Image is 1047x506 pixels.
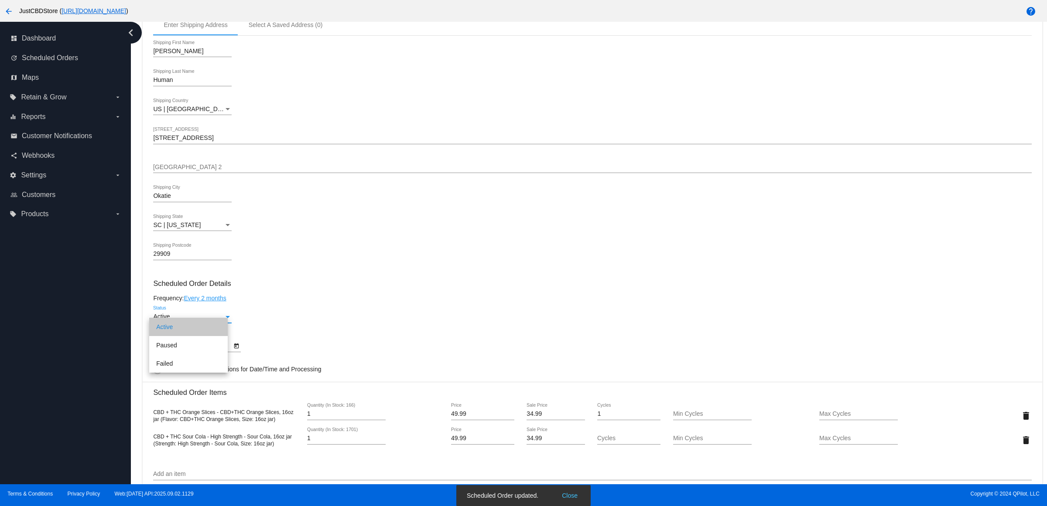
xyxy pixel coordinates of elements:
i: equalizer [10,113,17,120]
input: Shipping Street 2 [153,164,1031,171]
input: Sale Price [527,411,585,418]
input: Shipping City [153,193,232,200]
input: Max Cycles [819,411,898,418]
input: Shipping Postcode [153,251,232,258]
a: Web:[DATE] API:2025.09.02.1129 [115,491,194,497]
a: dashboard Dashboard [10,31,121,45]
mat-select: Shipping State [153,222,232,229]
i: arrow_drop_down [114,172,121,179]
input: Sale Price [527,435,585,442]
input: Price [451,411,514,418]
h3: Scheduled Order Details [153,279,1031,288]
i: arrow_drop_down [114,113,121,120]
mat-icon: arrow_back [3,6,14,17]
span: JustCBDStore ( ) [19,7,128,14]
i: local_offer [10,94,17,101]
i: chevron_left [124,26,138,40]
button: Open calendar [232,341,241,350]
input: Quantity (In Stock: 166) [307,411,386,418]
mat-icon: delete [1021,411,1031,421]
input: Cycles [597,435,660,442]
input: Quantity (In Stock: 1701) [307,435,386,442]
span: Maps [22,74,39,82]
a: people_outline Customers [10,188,121,202]
mat-icon: help [1026,6,1036,17]
input: Next Occurrence Date [153,343,232,350]
span: Products [21,210,48,218]
span: Scheduled Orders [22,54,78,62]
a: Terms & Conditions [7,491,53,497]
mat-select: Shipping Country [153,106,232,113]
i: local_offer [10,211,17,217]
input: Min Cycles [673,411,752,418]
i: map [10,74,17,81]
span: CBD + THC Sour Cola - High Strength - Sour Cola, 16oz jar (Strength: High Strength - Sour Cola, S... [153,434,292,447]
mat-select: Status [153,313,232,320]
mat-icon: delete [1021,435,1031,445]
span: Customer Notifications [22,132,92,140]
i: share [10,152,17,159]
div: Select A Saved Address (0) [249,21,323,28]
h3: Scheduled Order Items [153,382,1031,397]
span: Dashboard [22,34,56,42]
a: [URL][DOMAIN_NAME] [62,7,126,14]
a: email Customer Notifications [10,129,121,143]
a: share Webhooks [10,149,121,163]
input: Shipping Street 1 [153,135,1031,142]
input: Price [451,435,514,442]
a: update Scheduled Orders [10,51,121,65]
span: Reports [21,113,45,121]
i: people_outline [10,191,17,198]
span: Settings [21,171,46,179]
input: Shipping First Name [153,48,232,55]
i: update [10,54,17,61]
span: Customers [22,191,55,199]
span: Copyright © 2024 QPilot, LLC [531,491,1040,497]
button: Close [559,491,580,500]
a: map Maps [10,71,121,85]
span: Active [153,313,170,320]
span: Retain & Grow [21,93,66,101]
input: Shipping Last Name [153,77,232,84]
input: Min Cycles [673,435,752,442]
i: arrow_drop_down [114,94,121,101]
i: email [10,132,17,139]
div: Enter Shipping Address [164,21,227,28]
a: Privacy Policy [68,491,100,497]
a: Every 2 months [184,295,226,302]
span: Webhooks [22,152,55,160]
i: settings [10,172,17,179]
span: CBD + THC Orange Slices - CBD+THC Orange Slices, 16oz jar (Flavor: CBD+THC Orange Slices, Size: 1... [153,409,293,422]
input: Add an item [153,471,1031,478]
i: dashboard [10,35,17,42]
input: Max Cycles [819,435,898,442]
span: SC | [US_STATE] [153,221,201,228]
input: Cycles [597,411,660,418]
simple-snack-bar: Scheduled Order updated. [467,491,580,500]
span: US | [GEOGRAPHIC_DATA] [153,105,230,112]
div: Frequency: [153,295,1031,302]
i: arrow_drop_down [114,211,121,217]
span: Show Advanced Options for Date/Time and Processing [172,365,321,374]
